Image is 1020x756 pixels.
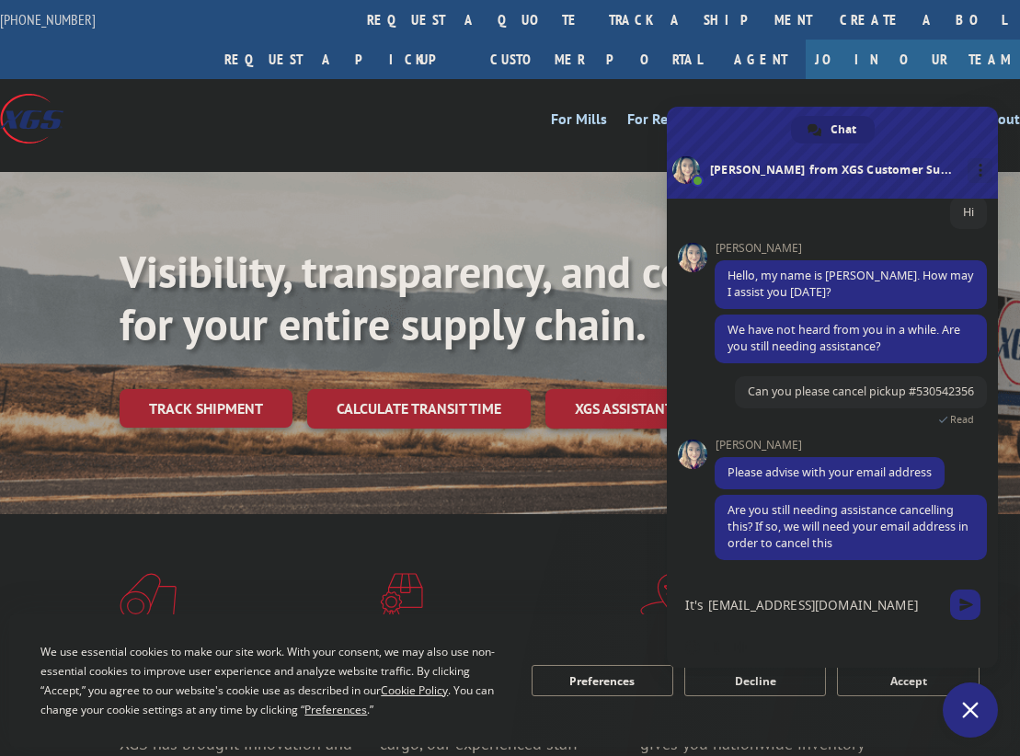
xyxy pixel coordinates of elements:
button: Preferences [532,665,673,696]
span: [PERSON_NAME] [715,242,987,255]
span: We have not heard from you in a while. Are you still needing assistance? [728,322,960,354]
button: Decline [684,665,826,696]
textarea: Compose your message... [685,597,939,613]
span: Can you please cancel pickup #530542356 [748,384,974,399]
a: Calculate transit time [307,389,531,429]
a: Request a pickup [211,40,476,79]
span: Insert an emoji [685,640,700,655]
div: More channels [968,158,992,183]
img: xgs-icon-total-supply-chain-intelligence-red [120,573,177,621]
a: XGS ASSISTANT [545,389,703,429]
span: Are you still needing assistance cancelling this? If so, we will need your email address in order... [728,502,968,551]
span: Send a file [709,640,724,655]
a: Track shipment [120,389,292,428]
div: Chat [791,116,875,143]
span: Chat [831,116,856,143]
span: Audio message [733,640,748,655]
button: Accept [837,665,979,696]
img: xgs-icon-focused-on-flooring-red [380,573,423,621]
a: Customer Portal [476,40,716,79]
a: Join Our Team [806,40,1020,79]
a: Agent [716,40,806,79]
span: Preferences [304,702,367,717]
span: Hello, my name is [PERSON_NAME]. How may I assist you [DATE]? [728,268,973,300]
span: Cookie Policy [381,682,448,698]
span: Read [950,413,974,426]
a: For Mills [551,112,607,132]
span: Hi [963,204,974,220]
div: Close chat [943,682,998,738]
span: [PERSON_NAME] [715,439,945,452]
a: For Retailers [627,112,708,132]
div: Cookie Consent Prompt [9,614,1011,747]
span: Please advise with your email address [728,464,932,480]
b: Visibility, transparency, and control for your entire supply chain. [120,243,776,353]
img: xgs-icon-flagship-distribution-model-red [640,573,704,621]
div: We use essential cookies to make our site work. With your consent, we may also use non-essential ... [40,642,509,719]
span: Send [950,590,980,620]
a: About [980,112,1020,132]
